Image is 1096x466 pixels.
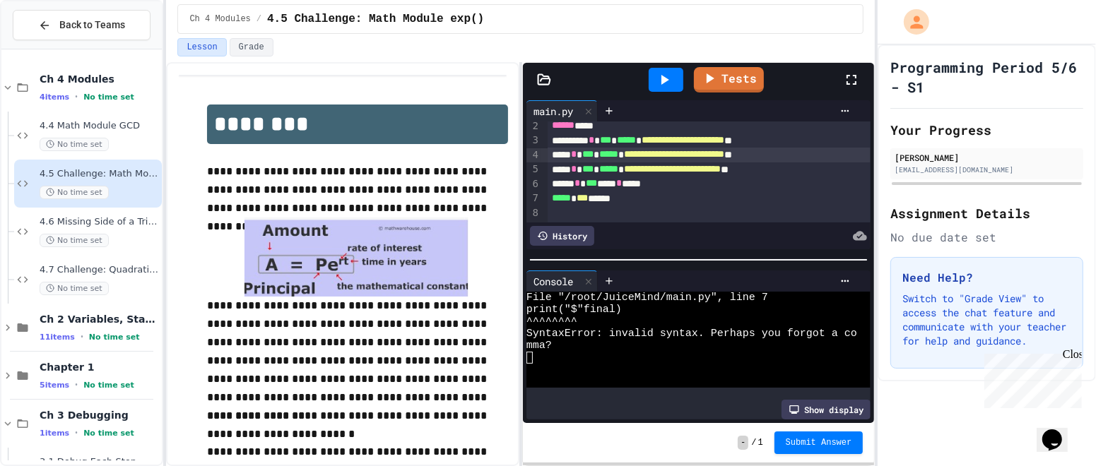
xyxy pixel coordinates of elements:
[40,120,159,132] span: 4.4 Math Module GCD
[774,431,864,454] button: Submit Answer
[75,427,78,438] span: •
[230,38,273,56] button: Grade
[526,328,857,340] span: SyntaxError: invalid syntax. Perhaps you forgot a co
[59,18,125,32] span: Back to Teams
[895,165,1079,175] div: [EMAIL_ADDRESS][DOMAIN_NAME]
[526,316,577,328] span: ^^^^^^^^
[526,274,580,289] div: Console
[40,186,109,199] span: No time set
[257,13,261,25] span: /
[895,151,1079,164] div: [PERSON_NAME]
[81,331,83,342] span: •
[40,429,69,438] span: 1 items
[75,91,78,102] span: •
[83,381,134,390] span: No time set
[786,437,852,448] span: Submit Answer
[1037,410,1082,452] iframe: chat widget
[40,361,159,374] span: Chapter 1
[526,270,598,292] div: Console
[40,409,159,422] span: Ch 3 Debugging
[75,379,78,390] span: •
[40,234,109,247] span: No time set
[758,437,763,448] span: 1
[751,437,756,448] span: /
[40,168,159,180] span: 4.5 Challenge: Math Module exp()
[526,292,768,304] span: File "/root/JuiceMind/main.py", line 7
[782,400,871,419] div: Show display
[13,10,151,40] button: Back to Teams
[40,282,109,295] span: No time set
[890,229,1083,246] div: No due date set
[526,191,541,206] div: 7
[902,269,1071,286] h3: Need Help?
[40,138,109,151] span: No time set
[526,206,541,220] div: 8
[83,429,134,438] span: No time set
[526,100,598,121] div: main.py
[694,67,764,92] a: Tests
[40,313,159,325] span: Ch 2 Variables, Statements & Expressions
[526,119,541,134] div: 2
[526,162,541,177] div: 5
[890,120,1083,140] h2: Your Progress
[6,6,98,90] div: Chat with us now!Close
[890,203,1083,223] h2: Assignment Details
[889,6,933,38] div: My Account
[40,73,159,85] span: Ch 4 Modules
[526,104,580,119] div: main.py
[526,304,622,316] span: print("$"final)
[530,226,594,246] div: History
[89,333,140,342] span: No time set
[177,38,226,56] button: Lesson
[738,436,748,450] span: -
[40,92,69,102] span: 4 items
[890,57,1083,97] h1: Programming Period 5/6 - S1
[526,340,552,352] span: mma?
[40,216,159,228] span: 4.6 Missing Side of a Triangle
[902,292,1071,348] p: Switch to "Grade View" to access the chat feature and communicate with your teacher for help and ...
[979,348,1082,408] iframe: chat widget
[526,133,541,148] div: 3
[267,11,484,28] span: 4.5 Challenge: Math Module exp()
[189,13,250,25] span: Ch 4 Modules
[526,148,541,163] div: 4
[83,92,134,102] span: No time set
[40,381,69,390] span: 5 items
[40,264,159,276] span: 4.7 Challenge: Quadratic Formula
[526,177,541,192] div: 6
[40,333,75,342] span: 11 items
